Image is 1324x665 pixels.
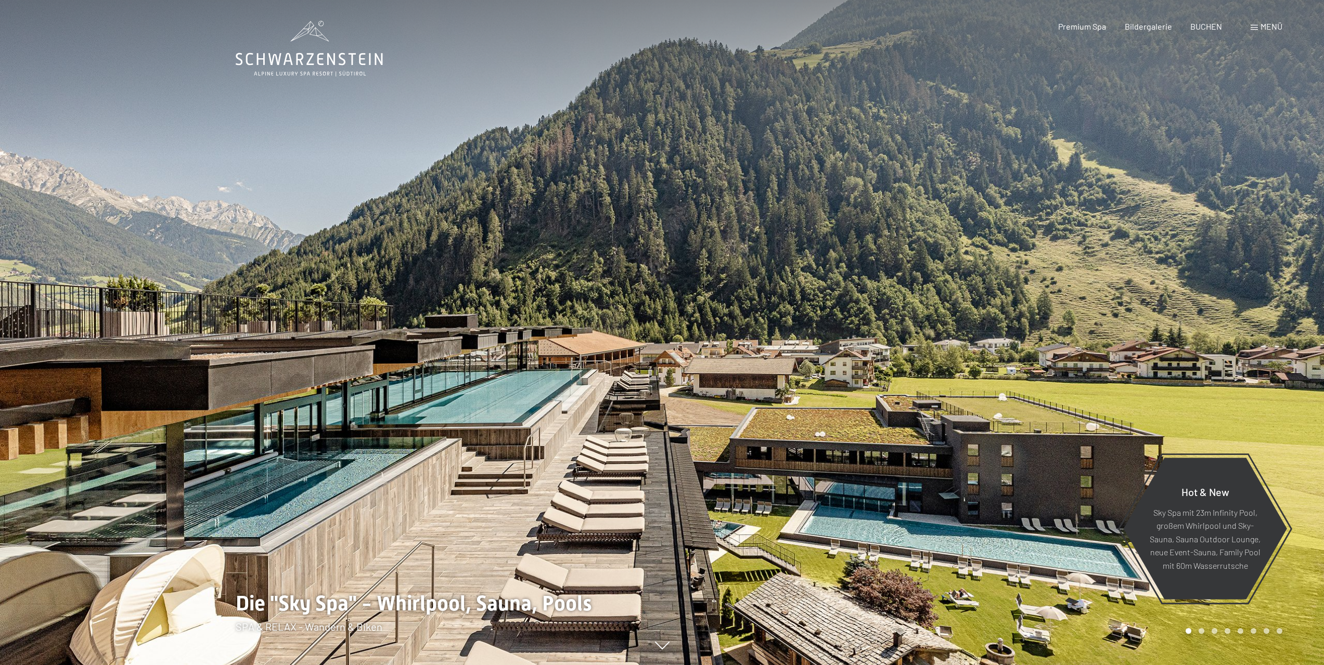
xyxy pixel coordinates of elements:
div: Carousel Page 4 [1225,628,1230,634]
div: Carousel Pagination [1182,628,1282,634]
a: BUCHEN [1190,21,1222,31]
div: Carousel Page 5 [1238,628,1243,634]
div: Carousel Page 2 [1199,628,1204,634]
a: Hot & New Sky Spa mit 23m Infinity Pool, großem Whirlpool und Sky-Sauna, Sauna Outdoor Lounge, ne... [1123,457,1288,600]
p: Sky Spa mit 23m Infinity Pool, großem Whirlpool und Sky-Sauna, Sauna Outdoor Lounge, neue Event-S... [1149,505,1262,572]
div: Carousel Page 7 [1264,628,1269,634]
a: Bildergalerie [1125,21,1172,31]
div: Carousel Page 3 [1212,628,1217,634]
div: Carousel Page 6 [1251,628,1256,634]
span: Menü [1261,21,1282,31]
div: Carousel Page 1 (Current Slide) [1186,628,1191,634]
div: Carousel Page 8 [1277,628,1282,634]
span: Hot & New [1181,485,1229,498]
a: Premium Spa [1058,21,1106,31]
